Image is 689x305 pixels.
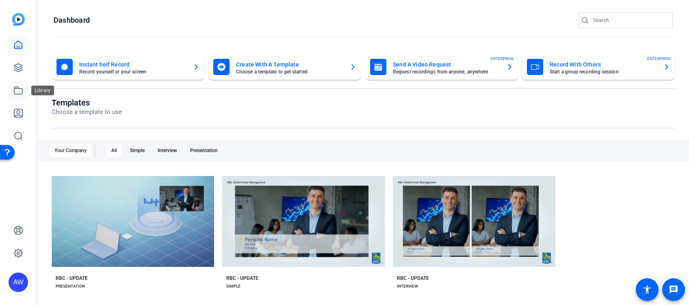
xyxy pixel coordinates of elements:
[236,69,343,74] mat-card-subtitle: Choose a template to get started
[397,283,418,290] div: INTERVIEW
[79,69,186,74] mat-card-subtitle: Record yourself or your screen
[79,60,186,69] mat-card-title: Instant Self Record
[365,54,518,80] button: Send A Video RequestRequest recordings from anyone, anywhereENTERPRISE
[125,144,149,157] div: Simple
[550,60,657,69] mat-card-title: Record With Others
[208,54,361,80] button: Create With A TemplateChoose a template to get started
[185,144,223,157] div: Presentation
[31,86,54,95] div: Library
[393,69,500,74] mat-card-subtitle: Request recordings from anyone, anywhere
[647,56,671,62] span: ENTERPRISE
[550,69,657,74] mat-card-subtitle: Start a group recording session
[522,54,675,80] button: Record With OthersStart a group recording sessionENTERPRISE
[669,285,678,294] mat-icon: message
[642,285,652,294] mat-icon: accessibility
[52,54,204,80] button: Instant Self RecordRecord yourself or your screen
[52,98,122,107] h1: Templates
[50,144,91,157] div: Your Company
[54,15,90,25] h1: Dashboard
[52,107,122,117] p: Choose a template to use
[226,275,258,281] div: RBC - UPDATE
[56,275,88,281] div: RBC - UPDATE
[393,60,500,69] mat-card-title: Send A Video Request
[9,273,28,292] div: AW
[226,283,240,290] div: SIMPLE
[397,275,429,281] div: RBC - UPDATE
[490,56,514,62] span: ENTERPRISE
[236,60,343,69] mat-card-title: Create With A Template
[12,13,25,26] img: blue-gradient.svg
[56,283,85,290] div: PRESENTATION
[153,144,182,157] div: Interview
[593,15,666,25] input: Search
[106,144,122,157] div: All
